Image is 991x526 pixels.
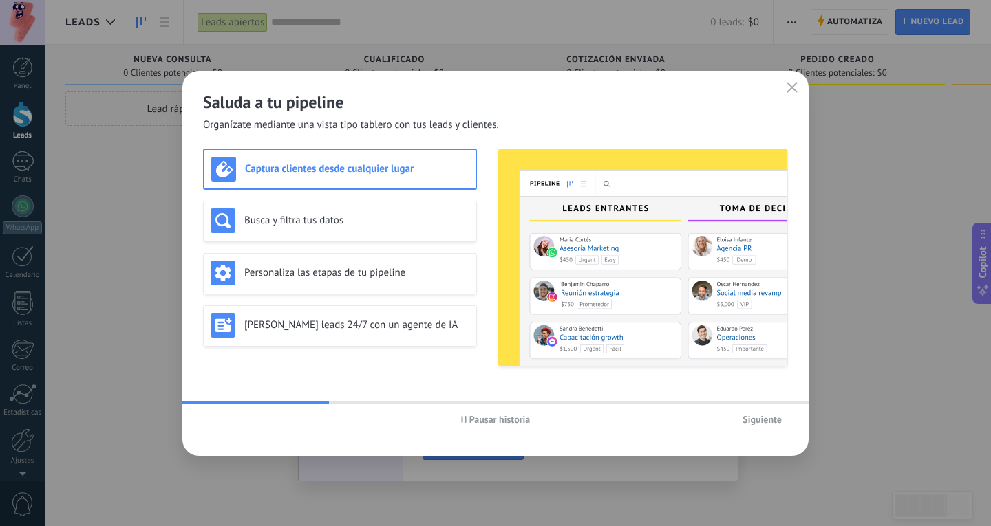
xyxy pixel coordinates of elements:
[455,409,537,430] button: Pausar historia
[203,118,499,132] span: Organízate mediante una vista tipo tablero con tus leads y clientes.
[244,318,469,331] h3: [PERSON_NAME] leads 24/7 con un agente de IA
[469,415,531,424] span: Pausar historia
[244,266,469,279] h3: Personaliza las etapas de tu pipeline
[244,214,469,227] h3: Busca y filtra tus datos
[736,409,788,430] button: Siguiente
[245,162,469,175] h3: Captura clientes desde cualquier lugar
[203,91,788,113] h2: Saluda a tu pipeline
[743,415,782,424] span: Siguiente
